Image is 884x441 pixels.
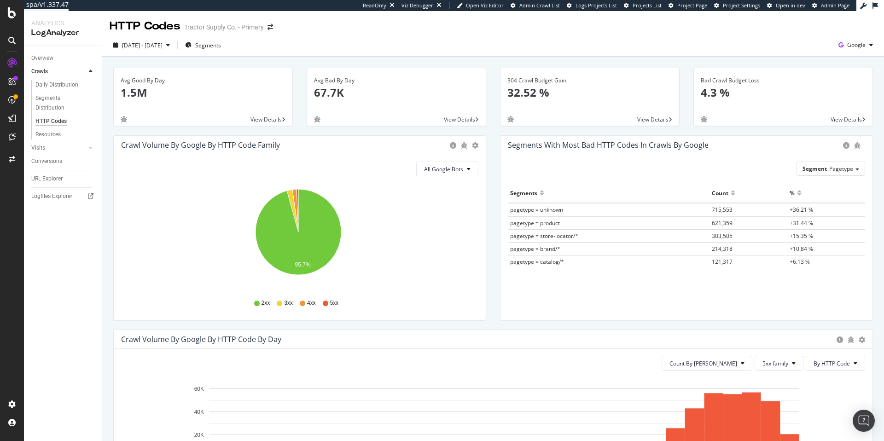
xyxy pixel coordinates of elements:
[35,93,95,113] a: Segments Distribution
[461,142,467,149] div: bug
[121,76,285,85] div: Avg Good By Day
[314,116,320,122] div: bug
[268,24,273,30] div: arrow-right-arrow-left
[31,174,95,184] a: URL Explorer
[110,18,180,34] div: HTTP Codes
[510,206,563,214] span: pagetype = unknown
[314,85,479,100] p: 67.7K
[35,116,95,126] a: HTTP Codes
[181,38,225,52] button: Segments
[712,245,733,253] span: 214,318
[712,206,733,214] span: 715,553
[662,356,752,371] button: Count By [PERSON_NAME]
[519,2,560,9] span: Admin Crawl List
[110,38,174,52] button: [DATE] - [DATE]
[510,245,560,253] span: pagetype = brand/*
[284,299,293,307] span: 3xx
[637,116,669,123] span: View Details
[567,2,617,9] a: Logs Projects List
[424,165,463,173] span: All Google Bots
[31,143,45,153] div: Visits
[35,80,78,90] div: Daily Distribution
[790,245,813,253] span: +10.84 %
[31,157,95,166] a: Conversions
[35,116,67,126] div: HTTP Codes
[121,85,285,100] p: 1.5M
[507,76,672,85] div: 304 Crawl Budget Gain
[821,2,849,9] span: Admin Page
[576,2,617,9] span: Logs Projects List
[790,219,813,227] span: +31.44 %
[837,337,843,343] div: circle-info
[450,142,456,149] div: circle-info
[507,85,672,100] p: 32.52 %
[812,2,849,9] a: Admin Page
[121,116,127,122] div: bug
[669,360,737,367] span: Count By Day
[401,2,435,9] div: Viz Debugger:
[829,165,853,173] span: Pagetype
[31,174,63,184] div: URL Explorer
[510,232,578,240] span: pagetype = store-locator/*
[790,186,795,200] div: %
[31,191,95,201] a: Logfiles Explorer
[35,130,61,139] div: Resources
[508,140,709,150] div: Segments with most bad HTTP codes in Crawls by google
[262,299,270,307] span: 2xx
[250,116,282,123] span: View Details
[31,18,94,28] div: Analytics
[31,143,86,153] a: Visits
[510,186,537,200] div: Segments
[853,410,875,432] div: Open Intercom Messenger
[843,142,849,149] div: circle-info
[806,356,865,371] button: By HTTP Code
[35,93,87,113] div: Segments Distribution
[122,41,163,49] span: [DATE] - [DATE]
[755,356,803,371] button: 5xx family
[363,2,388,9] div: ReadOnly:
[714,2,760,9] a: Project Settings
[669,2,707,9] a: Project Page
[701,116,707,122] div: bug
[457,2,504,9] a: Open Viz Editor
[314,76,479,85] div: Avg Bad By Day
[330,299,339,307] span: 5xx
[762,360,788,367] span: 5xx family
[790,206,813,214] span: +36.21 %
[701,76,866,85] div: Bad Crawl Budget Loss
[307,299,316,307] span: 4xx
[35,80,95,90] a: Daily Distribution
[35,130,95,139] a: Resources
[712,258,733,266] span: 121,317
[790,258,810,266] span: +6.13 %
[767,2,805,9] a: Open in dev
[194,409,204,415] text: 40K
[121,184,475,290] svg: A chart.
[712,232,733,240] span: 303,505
[472,142,478,149] div: gear
[31,67,48,76] div: Crawls
[633,2,662,9] span: Projects List
[121,335,281,344] div: Crawl Volume by google by HTTP Code by Day
[184,23,264,32] div: Tractor Supply Co. - Primary
[677,2,707,9] span: Project Page
[31,67,86,76] a: Crawls
[624,2,662,9] a: Projects List
[712,186,728,200] div: Count
[723,2,760,9] span: Project Settings
[859,337,865,343] div: gear
[295,261,311,268] text: 95.7%
[510,258,564,266] span: pagetype = catalog/*
[194,386,204,392] text: 60K
[31,53,95,63] a: Overview
[848,337,854,343] div: bug
[444,116,475,123] span: View Details
[194,432,204,438] text: 20K
[847,41,866,49] span: Google
[121,140,280,150] div: Crawl Volume by google by HTTP Code Family
[507,116,514,122] div: bug
[31,53,53,63] div: Overview
[31,191,72,201] div: Logfiles Explorer
[831,116,862,123] span: View Details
